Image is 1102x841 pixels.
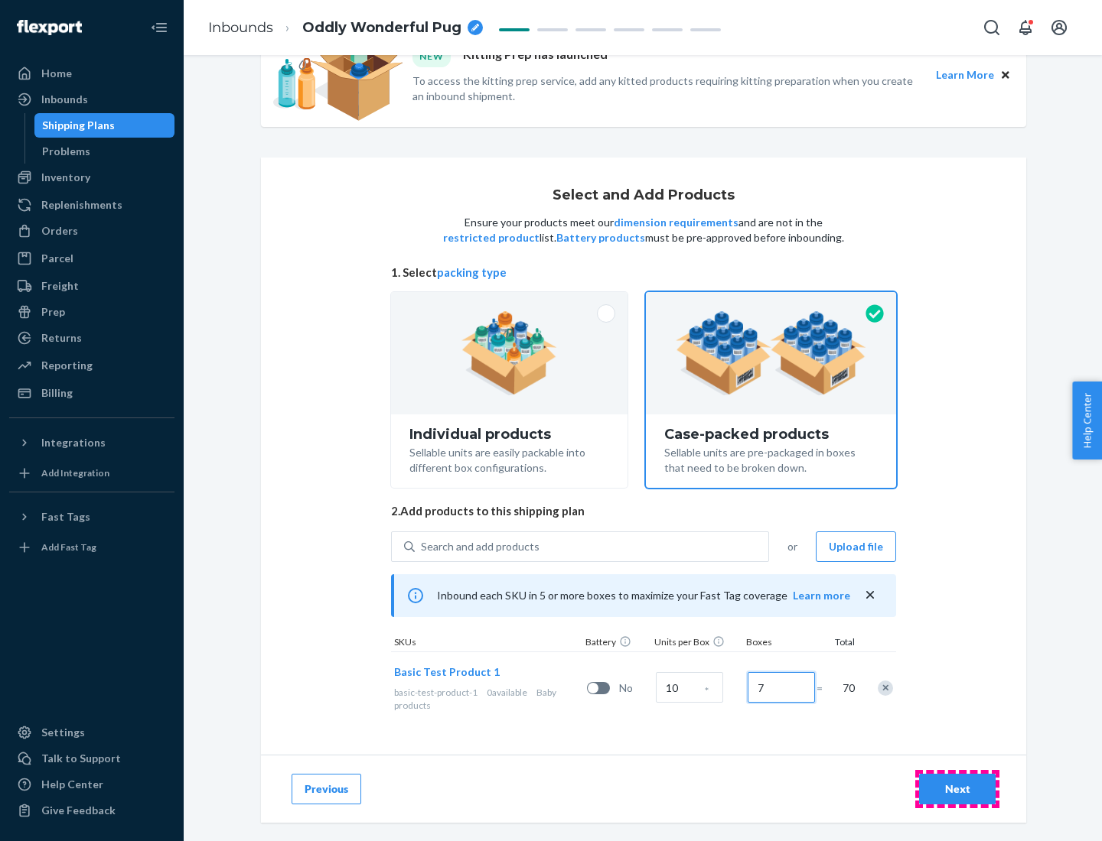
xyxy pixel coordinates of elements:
[9,430,174,455] button: Integrations
[582,635,651,651] div: Battery
[463,46,608,67] p: Kitting Prep has launched
[1010,12,1041,43] button: Open notifications
[619,680,650,696] span: No
[656,672,723,703] input: Case Quantity
[9,246,174,271] a: Parcel
[9,219,174,243] a: Orders
[1072,382,1102,459] button: Help Center
[9,165,174,190] a: Inventory
[144,12,174,43] button: Close Navigation
[41,435,106,450] div: Integrations
[391,265,896,281] span: 1. Select
[862,587,878,603] button: close
[41,251,73,266] div: Parcel
[976,12,1007,43] button: Open Search Box
[9,353,174,378] a: Reporting
[614,215,738,230] button: dimension requirements
[787,539,797,554] span: or
[196,5,495,50] ol: breadcrumbs
[9,535,174,560] a: Add Fast Tag
[41,278,79,294] div: Freight
[394,686,581,712] div: Baby products
[41,304,65,320] div: Prep
[487,687,527,698] span: 0 available
[41,223,78,239] div: Orders
[817,680,832,696] span: =
[41,803,116,818] div: Give Feedback
[748,672,815,703] input: Number of boxes
[9,61,174,86] a: Home
[391,503,896,519] span: 2. Add products to this shipping plan
[34,139,175,164] a: Problems
[391,574,896,617] div: Inbound each SKU in 5 or more boxes to maximize your Fast Tag coverage
[41,170,90,185] div: Inventory
[664,442,878,476] div: Sellable units are pre-packaged in boxes that need to be broken down.
[676,311,866,395] img: case-pack.59cecea509d18c883b923b81aeac6d0b.png
[793,588,850,603] button: Learn more
[41,92,88,107] div: Inbounds
[9,461,174,485] a: Add Integration
[997,67,1014,83] button: Close
[9,87,174,112] a: Inbounds
[9,381,174,405] a: Billing
[41,330,82,346] div: Returns
[651,635,743,651] div: Units per Box
[34,113,175,138] a: Shipping Plans
[461,311,557,395] img: individual-pack.facf35554cb0f1810c75b2bd6df2d64e.png
[41,466,109,479] div: Add Integration
[41,725,85,740] div: Settings
[412,73,922,104] p: To access the kitting prep service, add any kitted products requiring kitting preparation when yo...
[664,427,878,442] div: Case-packed products
[41,751,121,766] div: Talk to Support
[437,265,507,281] button: packing type
[394,664,500,680] button: Basic Test Product 1
[292,774,361,804] button: Previous
[9,274,174,298] a: Freight
[553,188,735,203] h1: Select and Add Products
[42,118,115,133] div: Shipping Plans
[41,541,96,554] div: Add Fast Tag
[442,215,846,245] p: Ensure your products meet our and are not in the list. must be pre-approved before inbounding.
[302,18,461,38] span: Oddly Wonderful Pug
[394,687,478,698] span: basic-test-product-1
[41,197,122,213] div: Replenishments
[9,772,174,797] a: Help Center
[820,635,858,651] div: Total
[932,781,983,797] div: Next
[9,505,174,529] button: Fast Tags
[41,385,73,401] div: Billing
[443,230,540,245] button: restricted product
[9,798,174,823] button: Give Feedback
[208,19,273,36] a: Inbounds
[816,531,896,562] button: Upload file
[9,326,174,350] a: Returns
[919,774,996,804] button: Next
[17,20,82,35] img: Flexport logo
[409,427,609,442] div: Individual products
[743,635,820,651] div: Boxes
[421,539,540,554] div: Search and add products
[409,442,609,476] div: Sellable units are easily packable into different box configurations.
[9,193,174,217] a: Replenishments
[9,720,174,745] a: Settings
[9,300,174,324] a: Prep
[41,66,72,81] div: Home
[840,680,855,696] span: 70
[412,46,451,67] div: NEW
[41,777,103,792] div: Help Center
[41,358,93,373] div: Reporting
[41,509,90,524] div: Fast Tags
[878,680,893,696] div: Remove Item
[42,144,90,159] div: Problems
[9,746,174,771] a: Talk to Support
[394,665,500,678] span: Basic Test Product 1
[556,230,645,245] button: Battery products
[391,635,582,651] div: SKUs
[1044,12,1074,43] button: Open account menu
[936,67,994,83] button: Learn More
